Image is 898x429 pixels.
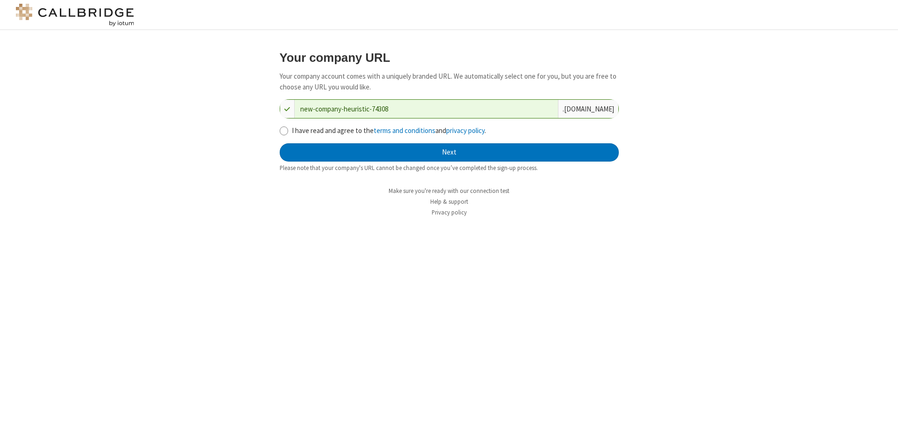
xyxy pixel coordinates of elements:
p: Your company account comes with a uniquely branded URL. We automatically select one for you, but ... [280,71,619,92]
button: Next [280,143,619,162]
label: I have read and agree to the and . [292,126,619,136]
a: terms and conditions [374,126,435,135]
img: logo@2x.png [14,4,136,26]
div: . [DOMAIN_NAME] [558,100,618,118]
h3: Your company URL [280,51,619,64]
input: Company URL [295,100,558,118]
a: Help & support [430,198,468,206]
a: Privacy policy [432,208,467,216]
a: Make sure you're ready with our connection test [389,187,509,195]
div: Please note that your company's URL cannot be changed once you’ve completed the sign-up process. [280,163,619,172]
a: privacy policy [446,126,485,135]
